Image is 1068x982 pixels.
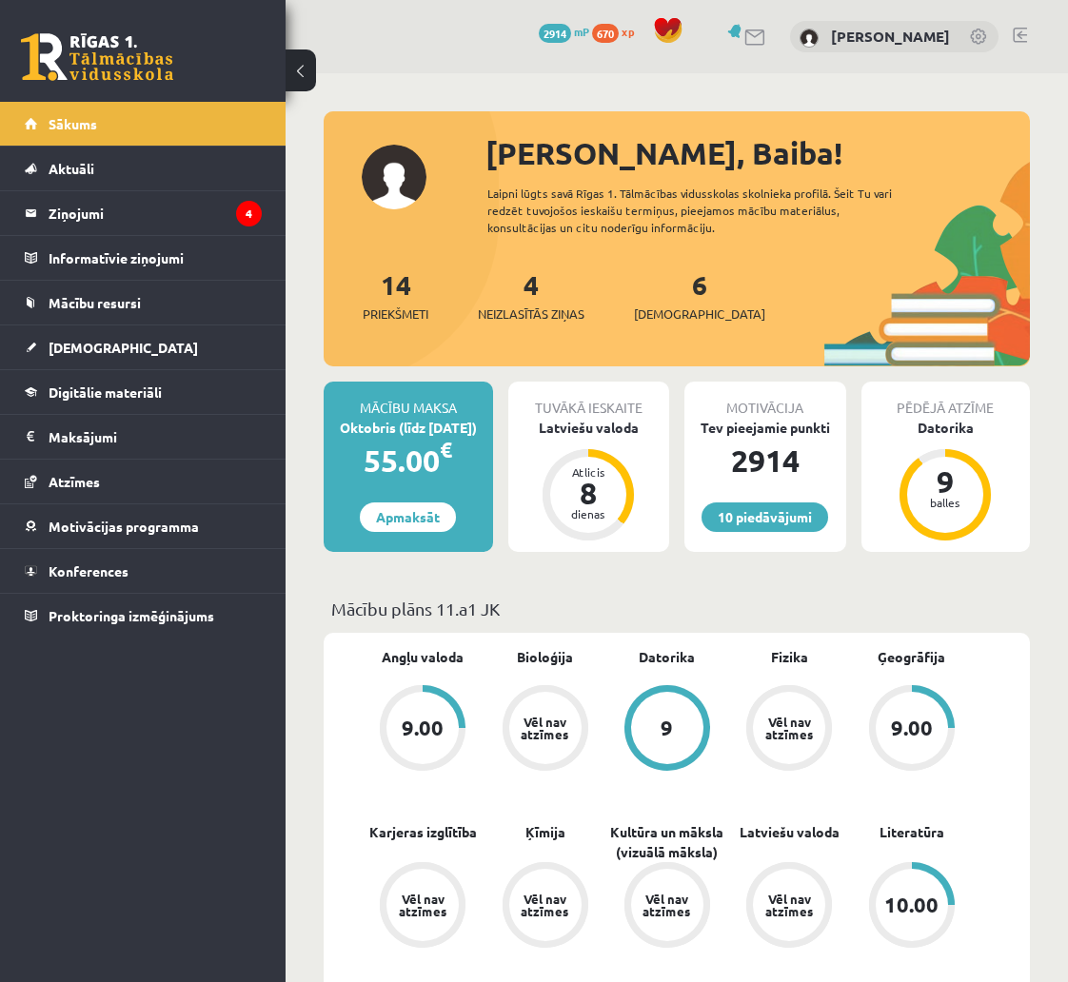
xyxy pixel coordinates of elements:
span: € [440,436,452,463]
a: Bioloģija [517,647,573,667]
span: Atzīmes [49,473,100,490]
a: Vēl nav atzīmes [362,862,484,952]
a: Literatūra [880,822,944,842]
span: Aktuāli [49,160,94,177]
div: Vēl nav atzīmes [762,893,816,917]
div: 55.00 [324,438,493,483]
div: Vēl nav atzīmes [762,716,816,740]
div: 9.00 [891,717,933,738]
span: [DEMOGRAPHIC_DATA] [49,339,198,356]
a: 10.00 [851,862,973,952]
div: Oktobris (līdz [DATE]) [324,418,493,438]
a: Angļu valoda [382,647,464,667]
div: Laipni lūgts savā Rīgas 1. Tālmācības vidusskolas skolnieka profilā. Šeit Tu vari redzēt tuvojošo... [487,185,911,236]
a: Ziņojumi4 [25,191,262,235]
a: Konferences [25,549,262,593]
a: Kultūra un māksla (vizuālā māksla) [606,822,728,862]
a: Karjeras izglītība [369,822,477,842]
div: 9.00 [402,717,444,738]
span: Mācību resursi [49,294,141,311]
a: Apmaksāt [360,502,456,532]
a: 6[DEMOGRAPHIC_DATA] [634,267,765,324]
span: Sākums [49,115,97,132]
div: Datorika [861,418,1031,438]
span: Digitālie materiāli [49,383,162,401]
a: Atzīmes [25,460,262,503]
div: Motivācija [684,382,846,418]
span: mP [574,24,589,39]
a: Vēl nav atzīmes [484,685,605,775]
i: 4 [236,201,262,226]
a: Vēl nav atzīmes [484,862,605,952]
a: 2914 mP [539,24,589,39]
a: Aktuāli [25,147,262,190]
a: Datorika 9 balles [861,418,1031,543]
div: Mācību maksa [324,382,493,418]
legend: Ziņojumi [49,191,262,235]
a: Fizika [771,647,808,667]
div: Vēl nav atzīmes [519,716,572,740]
span: [DEMOGRAPHIC_DATA] [634,304,765,324]
p: Mācību plāns 11.a1 JK [331,596,1022,621]
a: 14Priekšmeti [363,267,428,324]
a: Vēl nav atzīmes [728,862,850,952]
a: Sākums [25,102,262,146]
div: 9 [661,717,673,738]
a: 9 [606,685,728,775]
div: Tuvākā ieskaite [508,382,670,418]
span: Neizlasītās ziņas [478,304,584,324]
a: Mācību resursi [25,281,262,324]
span: Konferences [49,562,129,579]
div: Pēdējā atzīme [861,382,1031,418]
div: balles [917,497,974,508]
div: Latviešu valoda [508,418,670,438]
div: 2914 [684,438,846,483]
legend: Informatīvie ziņojumi [49,236,262,280]
a: [PERSON_NAME] [831,27,950,46]
div: 10.00 [884,894,939,915]
a: Latviešu valoda [740,822,840,842]
div: dienas [560,508,617,520]
a: Proktoringa izmēģinājums [25,594,262,638]
a: Ķīmija [525,822,565,842]
a: Maksājumi [25,415,262,459]
span: 670 [592,24,619,43]
a: 10 piedāvājumi [702,502,828,532]
div: Vēl nav atzīmes [396,893,449,917]
a: 4Neizlasītās ziņas [478,267,584,324]
div: Vēl nav atzīmes [519,893,572,917]
div: [PERSON_NAME], Baiba! [485,130,1030,176]
a: 9.00 [362,685,484,775]
span: xp [622,24,634,39]
a: [DEMOGRAPHIC_DATA] [25,325,262,369]
span: Proktoringa izmēģinājums [49,607,214,624]
div: 9 [917,466,974,497]
span: Priekšmeti [363,304,428,324]
a: Vēl nav atzīmes [606,862,728,952]
div: Vēl nav atzīmes [641,893,694,917]
img: Baiba Gertnere [800,29,819,48]
a: Ģeogrāfija [878,647,945,667]
span: 2914 [539,24,571,43]
legend: Maksājumi [49,415,262,459]
a: Informatīvie ziņojumi [25,236,262,280]
a: Datorika [639,647,695,667]
div: 8 [560,478,617,508]
a: Rīgas 1. Tālmācības vidusskola [21,33,173,81]
span: Motivācijas programma [49,518,199,535]
a: Digitālie materiāli [25,370,262,414]
a: 670 xp [592,24,643,39]
div: Atlicis [560,466,617,478]
a: 9.00 [851,685,973,775]
div: Tev pieejamie punkti [684,418,846,438]
a: Latviešu valoda Atlicis 8 dienas [508,418,670,543]
a: Vēl nav atzīmes [728,685,850,775]
a: Motivācijas programma [25,504,262,548]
